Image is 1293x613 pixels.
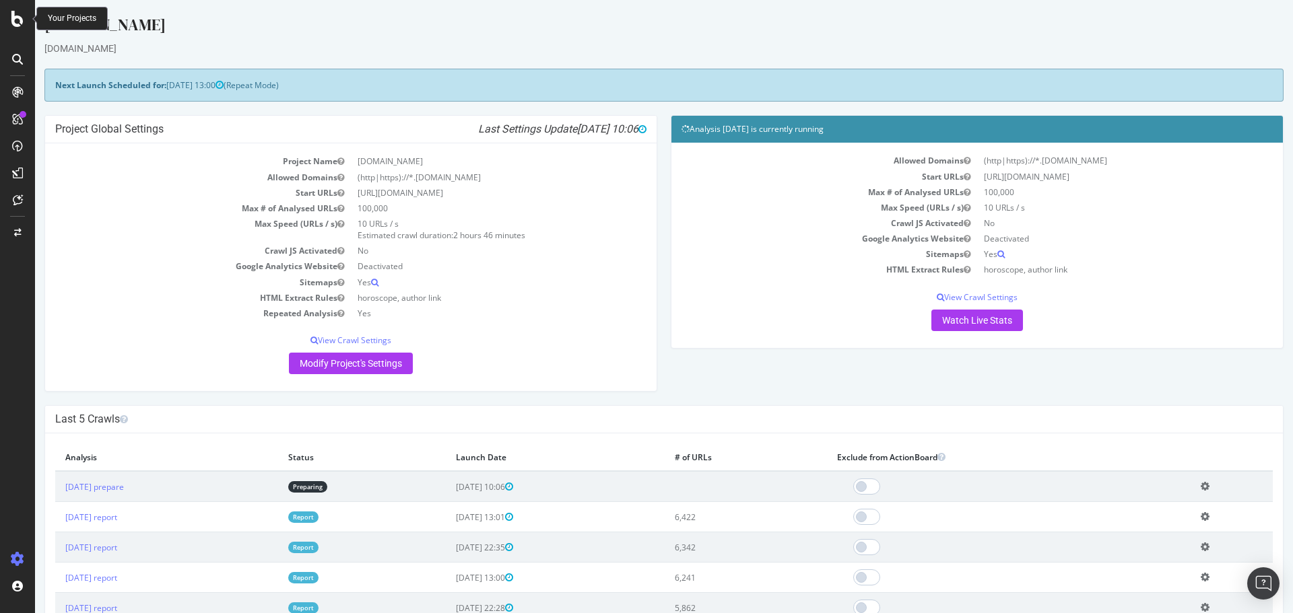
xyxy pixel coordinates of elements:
a: Report [253,572,284,583]
td: Yes [316,275,611,290]
td: Repeated Analysis [20,305,316,321]
td: Allowed Domains [20,170,316,185]
td: Max Speed (URLs / s) [20,216,316,243]
td: Max # of Analysed URLs [646,184,942,200]
td: Project Name [20,153,316,169]
td: [URL][DOMAIN_NAME] [942,169,1238,184]
a: [DATE] prepare [30,481,89,493]
a: Preparing [253,481,292,493]
span: 2 hours 46 minutes [418,229,490,241]
th: Analysis [20,443,243,471]
td: HTML Extract Rules [20,290,316,305]
td: Yes [316,305,611,321]
i: Last Settings Update [443,122,611,136]
td: Crawl JS Activated [20,243,316,258]
p: View Crawl Settings [20,334,611,346]
td: (http|https)://*.[DOMAIN_NAME] [316,170,611,185]
td: 10 URLs / s Estimated crawl duration: [316,216,611,243]
strong: Next Launch Scheduled for: [20,79,131,91]
div: [DOMAIN_NAME] [9,13,1249,42]
th: Status [243,443,411,471]
td: 10 URLs / s [942,200,1238,215]
td: No [942,215,1238,231]
a: Report [253,542,284,553]
th: Launch Date [411,443,630,471]
td: No [316,243,611,258]
a: Report [253,511,284,523]
span: [DATE] 13:01 [421,511,478,523]
a: [DATE] report [30,511,82,523]
span: [DATE] 13:00 [421,572,478,583]
span: [DATE] 22:35 [421,542,478,553]
td: Google Analytics Website [646,231,942,246]
td: Allowed Domains [646,153,942,168]
td: Start URLs [646,169,942,184]
td: HTML Extract Rules [646,262,942,277]
td: 6,241 [630,563,792,593]
h4: Analysis [DATE] is currently running [646,122,1238,136]
div: (Repeat Mode) [9,69,1249,102]
span: [DATE] 10:06 [421,481,478,493]
td: Yes [942,246,1238,262]
p: View Crawl Settings [646,291,1238,303]
a: Watch Live Stats [896,310,988,331]
h4: Last 5 Crawls [20,412,1238,426]
td: (http|https)://*.[DOMAIN_NAME] [942,153,1238,168]
td: 100,000 [942,184,1238,200]
td: 6,342 [630,532,792,563]
a: Modify Project's Settings [254,353,378,374]
td: Deactivated [316,258,611,274]
div: Open Intercom Messenger [1247,567,1280,600]
div: Your Projects [48,13,96,24]
span: [DATE] 10:06 [542,122,611,135]
td: Google Analytics Website [20,258,316,274]
td: Sitemaps [646,246,942,262]
th: Exclude from ActionBoard [792,443,1156,471]
div: [DOMAIN_NAME] [9,42,1249,55]
h4: Project Global Settings [20,122,611,136]
td: Max Speed (URLs / s) [646,200,942,215]
td: 100,000 [316,201,611,216]
td: [DOMAIN_NAME] [316,153,611,169]
td: horoscope, author link [942,262,1238,277]
td: Max # of Analysed URLs [20,201,316,216]
td: Deactivated [942,231,1238,246]
td: horoscope, author link [316,290,611,305]
a: [DATE] report [30,542,82,553]
td: Crawl JS Activated [646,215,942,231]
td: [URL][DOMAIN_NAME] [316,185,611,201]
span: [DATE] 13:00 [131,79,189,91]
td: Start URLs [20,185,316,201]
th: # of URLs [630,443,792,471]
td: Sitemaps [20,275,316,290]
td: 6,422 [630,502,792,532]
a: [DATE] report [30,572,82,583]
